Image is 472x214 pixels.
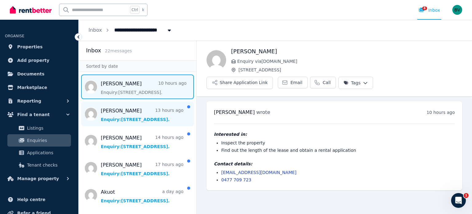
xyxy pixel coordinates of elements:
span: Email [290,79,302,86]
button: Share Application Link [206,77,273,89]
a: Email [278,77,308,88]
span: Manage property [17,175,59,182]
button: Tags [338,77,373,89]
a: Applications [7,147,71,159]
h1: [PERSON_NAME] [231,47,462,56]
a: Akuota day agoEnquiry:[STREET_ADDRESS]. [101,188,183,204]
a: [PERSON_NAME]13 hours agoEnquiry:[STREET_ADDRESS]. [101,107,183,123]
a: Listings [7,122,71,134]
span: ORGANISE [5,34,24,38]
span: Call [323,79,331,86]
span: Listings [27,124,69,132]
h2: Inbox [86,46,101,55]
span: Enquiries [27,137,69,144]
a: Marketplace [5,81,73,94]
span: [PERSON_NAME] [214,109,255,115]
a: [PERSON_NAME]14 hours agoEnquiry:[STREET_ADDRESS]. [101,134,183,150]
span: Ctrl [130,6,140,14]
a: [PERSON_NAME]10 hours agoEnquiry:[STREET_ADDRESS]. [101,80,187,95]
span: [STREET_ADDRESS] [238,67,462,73]
span: Reporting [17,97,41,105]
span: Enquiry via [DOMAIN_NAME] [237,58,462,64]
span: Tags [344,80,360,86]
span: Applications [27,149,69,156]
li: Find out the length of the lease and obtain a rental application [221,147,455,153]
span: Find a tenant [17,111,50,118]
span: Documents [17,70,45,78]
a: Add property [5,54,73,67]
div: Sorted by date [79,60,196,72]
a: Documents [5,68,73,80]
a: [PERSON_NAME]17 hours agoEnquiry:[STREET_ADDRESS]. [101,161,183,177]
span: 22 message s [105,48,132,53]
span: Help centre [17,196,45,203]
span: wrote [256,109,270,115]
nav: Breadcrumb [79,20,182,41]
a: Tenant checks [7,159,71,171]
button: Find a tenant [5,108,73,121]
div: Inbox [419,7,440,13]
li: Inspect the property [221,140,455,146]
span: k [142,7,144,12]
img: Samantha [206,50,226,70]
span: Tenant checks [27,161,69,169]
time: 10 hours ago [427,110,455,115]
a: 0477 709 723 [221,177,251,182]
h4: Contact details: [214,161,455,167]
span: 1 [464,193,469,198]
img: RentBetter [10,5,52,14]
span: 4 [422,6,427,10]
button: Manage property [5,172,73,185]
a: Properties [5,41,73,53]
span: Properties [17,43,43,50]
button: Reporting [5,95,73,107]
img: Benmon Mammen Varghese [452,5,462,15]
span: Add property [17,57,49,64]
a: Call [310,77,336,88]
span: Marketplace [17,84,47,91]
h4: Interested in: [214,131,455,137]
iframe: Intercom live chat [451,193,466,208]
a: [EMAIL_ADDRESS][DOMAIN_NAME] [221,170,297,175]
a: Inbox [88,27,102,33]
a: Enquiries [7,134,71,147]
a: Help centre [5,193,73,206]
